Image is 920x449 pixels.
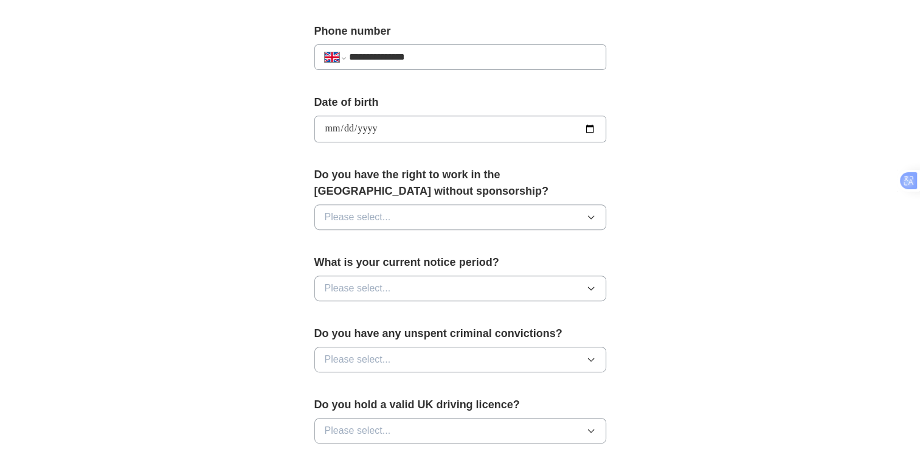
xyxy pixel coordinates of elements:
[314,254,606,271] label: What is your current notice period?
[314,167,606,200] label: Do you have the right to work in the [GEOGRAPHIC_DATA] without sponsorship?
[325,423,391,438] span: Please select...
[314,347,606,372] button: Please select...
[314,418,606,444] button: Please select...
[314,397,606,413] label: Do you hold a valid UK driving licence?
[314,204,606,230] button: Please select...
[325,281,391,296] span: Please select...
[314,325,606,342] label: Do you have any unspent criminal convictions?
[314,94,606,111] label: Date of birth
[314,276,606,301] button: Please select...
[325,210,391,224] span: Please select...
[314,23,606,40] label: Phone number
[325,352,391,367] span: Please select...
